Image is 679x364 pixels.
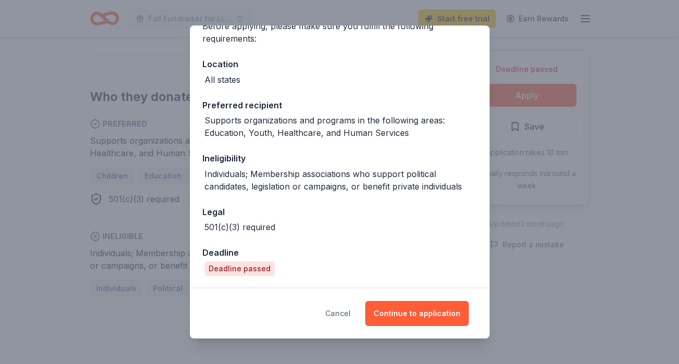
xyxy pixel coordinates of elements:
div: Ineligibility [202,152,477,165]
button: Cancel [325,301,351,326]
div: Legal [202,205,477,219]
div: Supports organizations and programs in the following areas: Education, Youth, Healthcare, and Hum... [204,114,477,139]
div: Preferred recipient [202,98,477,112]
div: Individuals; Membership associations who support political candidates, legislation or campaigns, ... [204,168,477,193]
div: Deadline [202,246,477,259]
button: Continue to application [365,301,469,326]
div: Deadline passed [204,261,275,276]
div: All states [204,73,240,86]
div: Location [202,57,477,71]
div: 501(c)(3) required [204,221,275,233]
div: Before applying, please make sure you fulfill the following requirements: [202,20,477,45]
